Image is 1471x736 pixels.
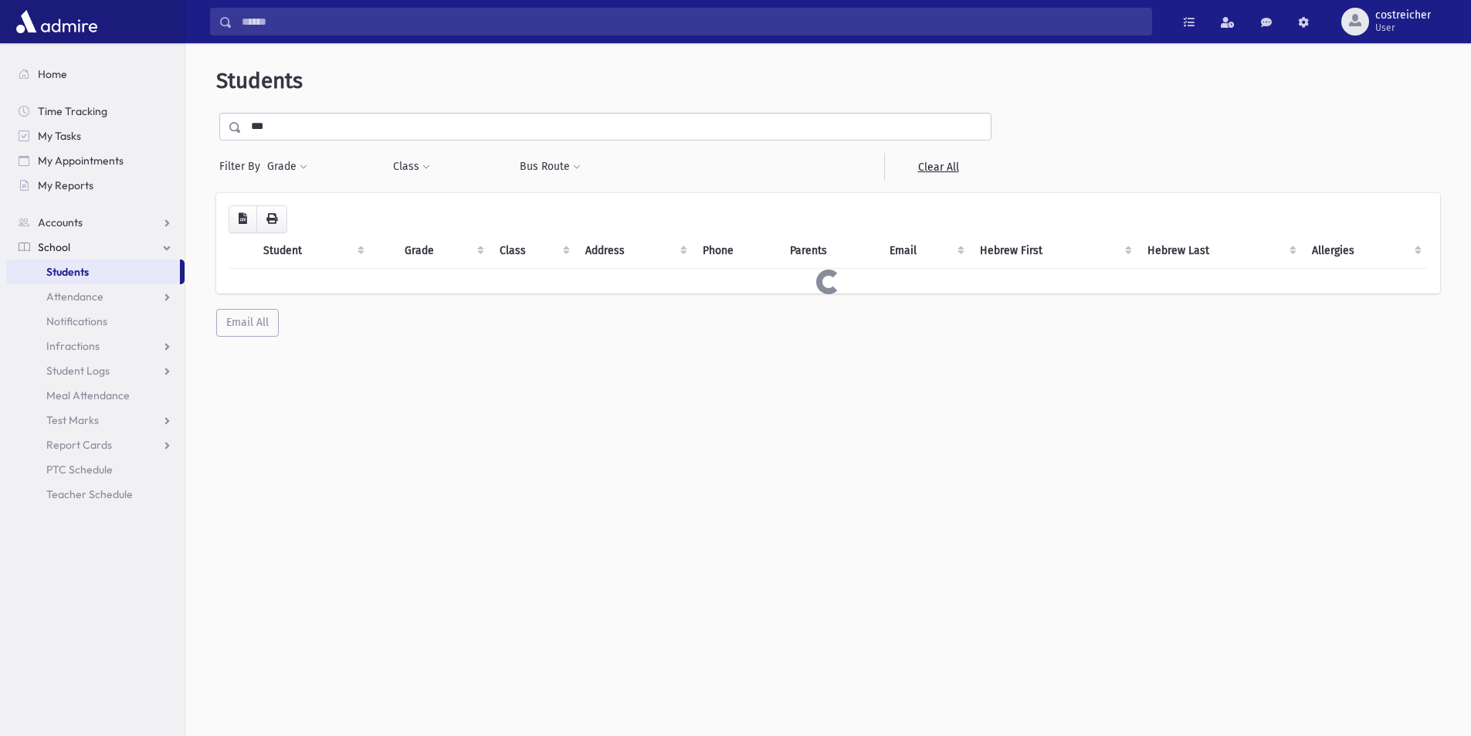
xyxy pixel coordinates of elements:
[6,210,185,235] a: Accounts
[1138,233,1303,269] th: Hebrew Last
[46,265,89,279] span: Students
[46,487,133,501] span: Teacher Schedule
[46,339,100,353] span: Infractions
[6,62,185,86] a: Home
[693,233,781,269] th: Phone
[6,358,185,383] a: Student Logs
[216,309,279,337] button: Email All
[6,259,180,284] a: Students
[38,67,67,81] span: Home
[38,154,124,168] span: My Appointments
[46,413,99,427] span: Test Marks
[781,233,880,269] th: Parents
[1375,22,1431,34] span: User
[6,482,185,507] a: Teacher Schedule
[46,388,130,402] span: Meal Attendance
[219,158,266,175] span: Filter By
[1303,233,1428,269] th: Allergies
[884,153,991,181] a: Clear All
[38,178,93,192] span: My Reports
[6,383,185,408] a: Meal Attendance
[46,290,103,304] span: Attendance
[254,233,371,269] th: Student
[12,6,101,37] img: AdmirePro
[38,129,81,143] span: My Tasks
[266,153,308,181] button: Grade
[46,364,110,378] span: Student Logs
[38,215,83,229] span: Accounts
[38,240,70,254] span: School
[38,104,107,118] span: Time Tracking
[256,205,287,233] button: Print
[1375,9,1431,22] span: costreicher
[6,235,185,259] a: School
[232,8,1151,36] input: Search
[6,284,185,309] a: Attendance
[229,205,257,233] button: CSV
[395,233,490,269] th: Grade
[6,99,185,124] a: Time Tracking
[6,408,185,432] a: Test Marks
[971,233,1137,269] th: Hebrew First
[46,463,113,477] span: PTC Schedule
[6,334,185,358] a: Infractions
[6,457,185,482] a: PTC Schedule
[6,173,185,198] a: My Reports
[6,124,185,148] a: My Tasks
[216,68,303,93] span: Students
[6,432,185,457] a: Report Cards
[490,233,577,269] th: Class
[392,153,431,181] button: Class
[576,233,693,269] th: Address
[46,314,107,328] span: Notifications
[6,148,185,173] a: My Appointments
[519,153,581,181] button: Bus Route
[880,233,971,269] th: Email
[6,309,185,334] a: Notifications
[46,438,112,452] span: Report Cards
